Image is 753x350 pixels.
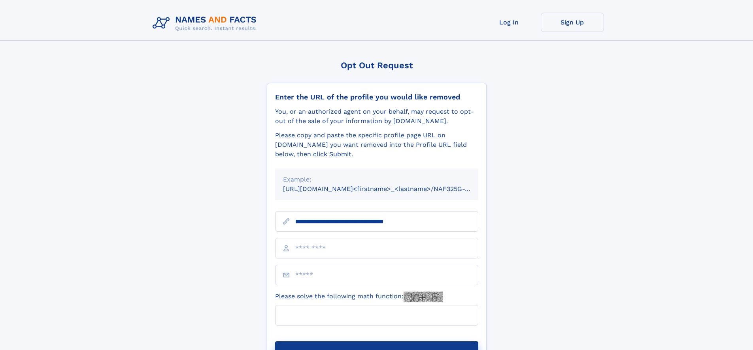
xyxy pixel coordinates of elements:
small: [URL][DOMAIN_NAME]<firstname>_<lastname>/NAF325G-xxxxxxxx [283,185,493,193]
a: Sign Up [541,13,604,32]
div: You, or an authorized agent on your behalf, may request to opt-out of the sale of your informatio... [275,107,478,126]
img: Logo Names and Facts [149,13,263,34]
div: Opt Out Request [267,60,487,70]
div: Enter the URL of the profile you would like removed [275,93,478,101]
a: Log In [477,13,541,32]
label: Please solve the following math function: [275,292,443,302]
div: Example: [283,175,470,184]
div: Please copy and paste the specific profile page URL on [DOMAIN_NAME] you want removed into the Pr... [275,131,478,159]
